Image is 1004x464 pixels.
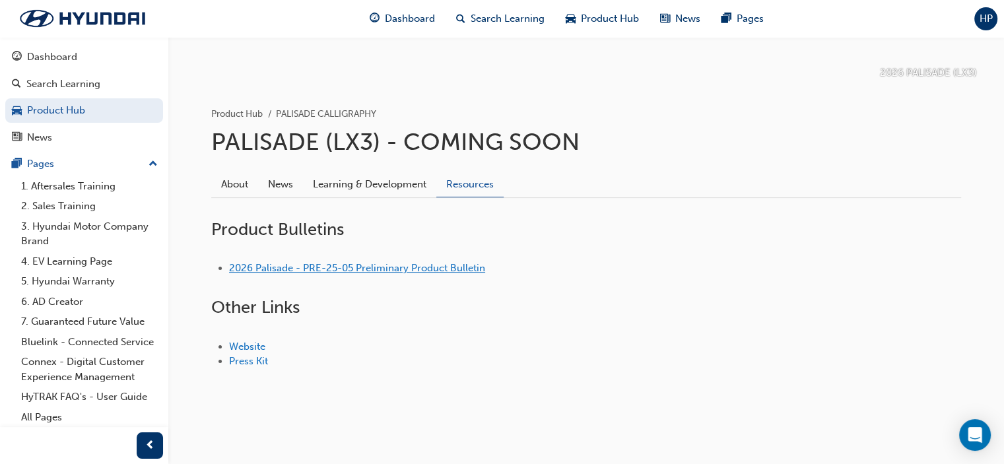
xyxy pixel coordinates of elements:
[229,262,485,274] a: 2026 Palisade - PRE-25-05 Preliminary Product Bulletin
[5,98,163,123] a: Product Hub
[149,156,158,173] span: up-icon
[16,196,163,216] a: 2. Sales Training
[211,108,263,119] a: Product Hub
[229,355,268,367] a: Press Kit
[959,419,991,451] div: Open Intercom Messenger
[12,105,22,117] span: car-icon
[555,5,650,32] a: car-iconProduct Hub
[276,107,376,122] li: PALISADE CALLIGRAPHY
[436,172,504,197] a: Resources
[229,341,265,352] a: Website
[7,5,158,32] img: Trak
[660,11,670,27] span: news-icon
[980,11,993,26] span: HP
[303,172,436,197] a: Learning & Development
[5,125,163,150] a: News
[16,251,163,272] a: 4. EV Learning Page
[16,176,163,197] a: 1. Aftersales Training
[27,130,52,145] div: News
[471,11,545,26] span: Search Learning
[258,172,303,197] a: News
[5,45,163,69] a: Dashboard
[16,352,163,387] a: Connex - Digital Customer Experience Management
[16,216,163,251] a: 3. Hyundai Motor Company Brand
[711,5,774,32] a: pages-iconPages
[211,127,961,156] h1: PALISADE (LX3) - COMING SOON
[880,65,977,81] p: 2026 PALISADE (LX3)
[27,156,54,172] div: Pages
[5,72,163,96] a: Search Learning
[5,42,163,152] button: DashboardSearch LearningProduct HubNews
[5,152,163,176] button: Pages
[385,11,435,26] span: Dashboard
[16,407,163,428] a: All Pages
[16,387,163,407] a: HyTRAK FAQ's - User Guide
[737,11,764,26] span: Pages
[211,219,961,240] h2: Product Bulletins
[12,79,21,90] span: search-icon
[211,297,961,318] h2: Other Links
[211,172,258,197] a: About
[446,5,555,32] a: search-iconSearch Learning
[26,77,100,92] div: Search Learning
[16,312,163,332] a: 7. Guaranteed Future Value
[581,11,639,26] span: Product Hub
[12,158,22,170] span: pages-icon
[675,11,700,26] span: News
[566,11,576,27] span: car-icon
[145,438,155,454] span: prev-icon
[456,11,465,27] span: search-icon
[370,11,380,27] span: guage-icon
[27,50,77,65] div: Dashboard
[16,332,163,352] a: Bluelink - Connected Service
[721,11,731,27] span: pages-icon
[16,271,163,292] a: 5. Hyundai Warranty
[12,132,22,144] span: news-icon
[359,5,446,32] a: guage-iconDashboard
[650,5,711,32] a: news-iconNews
[12,51,22,63] span: guage-icon
[16,292,163,312] a: 6. AD Creator
[974,7,997,30] button: HP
